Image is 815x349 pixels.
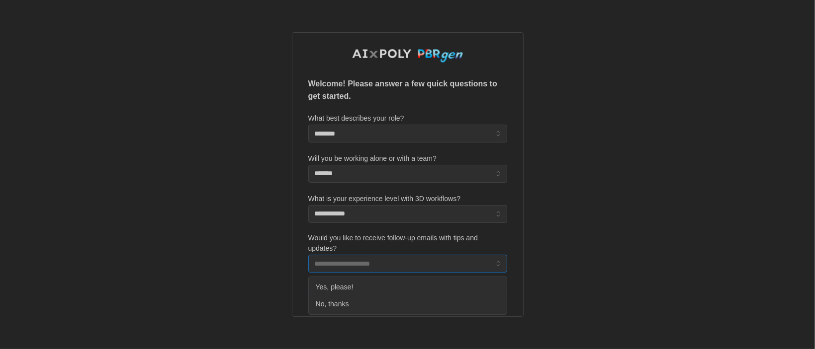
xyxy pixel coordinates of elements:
[316,282,354,293] span: Yes, please!
[308,153,437,164] label: Will you be working alone or with a team?
[316,299,349,310] span: No, thanks
[308,194,461,205] label: What is your experience level with 3D workflows?
[308,233,507,254] label: Would you like to receive follow-up emails with tips and updates?
[308,78,507,103] p: Welcome! Please answer a few quick questions to get started.
[308,113,404,124] label: What best describes your role?
[352,49,463,63] img: AIxPoly PBRgen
